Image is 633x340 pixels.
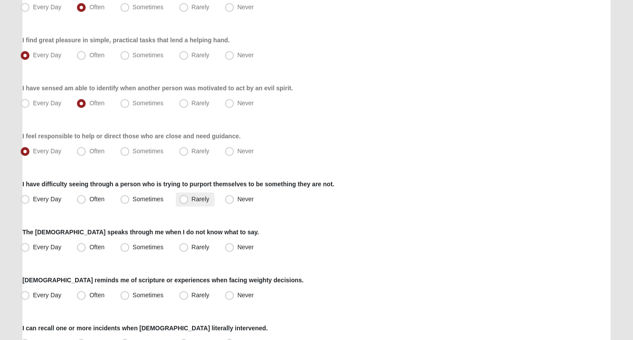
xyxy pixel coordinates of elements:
span: Sometimes [133,148,164,155]
span: Every Day [33,100,62,107]
span: Sometimes [133,292,164,299]
span: Never [237,148,254,155]
label: [DEMOGRAPHIC_DATA] reminds me of scripture or experiences when facing weighty decisions. [22,276,304,285]
label: I can recall one or more incidents when [DEMOGRAPHIC_DATA] literally intervened. [22,324,268,333]
span: Sometimes [133,4,164,11]
span: Never [237,244,254,251]
span: Rarely [192,196,209,203]
span: Rarely [192,244,209,251]
span: Sometimes [133,52,164,59]
span: Every Day [33,52,62,59]
label: I have difficulty seeing through a person who is trying to purport themselves to be something the... [22,180,334,188]
label: I feel responsible to help or direct those who are close and need guidance. [22,132,240,140]
span: Rarely [192,4,209,11]
span: Often [89,52,104,59]
span: Every Day [33,292,62,299]
span: Sometimes [133,196,164,203]
span: Often [89,244,104,251]
label: The [DEMOGRAPHIC_DATA] speaks through me when I do not know what to say. [22,228,259,237]
span: Every Day [33,196,62,203]
span: Rarely [192,148,209,155]
span: Never [237,100,254,107]
span: Rarely [192,100,209,107]
span: Often [89,196,104,203]
span: Never [237,292,254,299]
span: Never [237,4,254,11]
span: Sometimes [133,100,164,107]
span: Rarely [192,292,209,299]
label: I have sensed am able to identify when another person was motivated to act by an evil spirit. [22,84,293,92]
span: Often [89,148,104,155]
span: Never [237,196,254,203]
span: Every Day [33,244,62,251]
span: Often [89,292,104,299]
label: I find great pleasure in simple, practical tasks that lend a helping hand. [22,36,229,44]
span: Every Day [33,4,62,11]
span: Sometimes [133,244,164,251]
span: Never [237,52,254,59]
span: Rarely [192,52,209,59]
span: Every Day [33,148,62,155]
span: Often [89,4,104,11]
span: Often [89,100,104,107]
